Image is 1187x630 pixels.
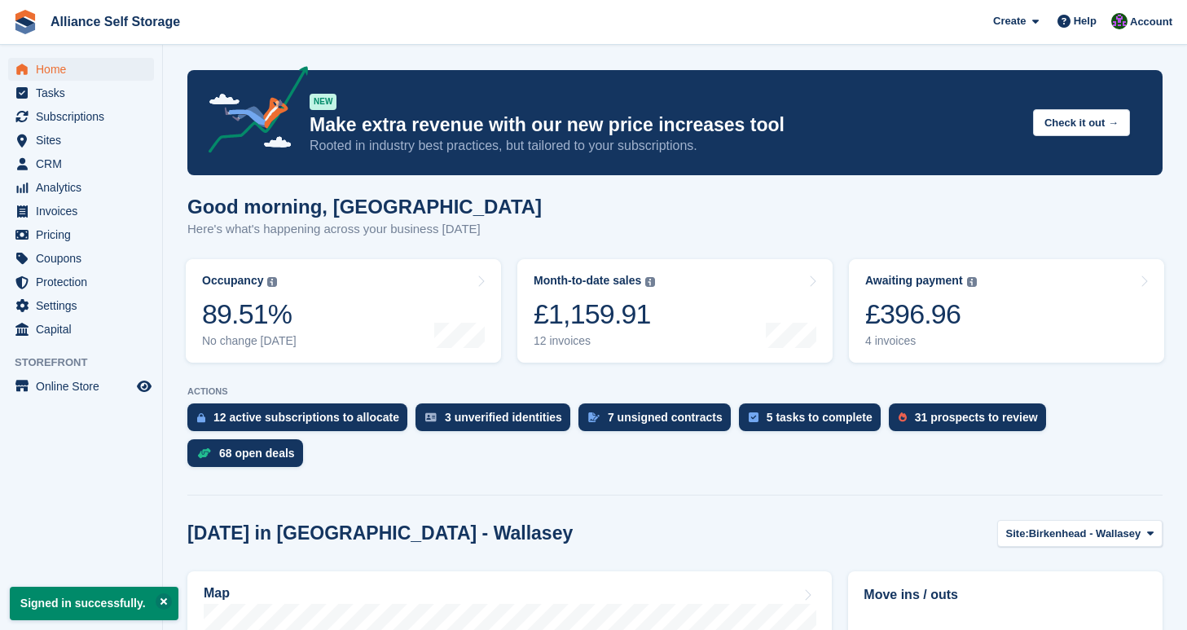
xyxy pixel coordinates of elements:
a: Alliance Self Storage [44,8,187,35]
img: icon-info-grey-7440780725fd019a000dd9b08b2336e03edf1995a4989e88bcd33f0948082b44.svg [645,277,655,287]
span: Online Store [36,375,134,398]
span: Tasks [36,82,134,104]
div: £1,159.91 [534,297,655,331]
div: 68 open deals [219,447,295,460]
img: stora-icon-8386f47178a22dfd0bd8f6a31ec36ba5ce8667c1dd55bd0f319d3a0aa187defe.svg [13,10,37,34]
img: icon-info-grey-7440780725fd019a000dd9b08b2336e03edf1995a4989e88bcd33f0948082b44.svg [267,277,277,287]
a: Preview store [134,377,154,396]
a: Occupancy 89.51% No change [DATE] [186,259,501,363]
div: NEW [310,94,336,110]
p: Rooted in industry best practices, but tailored to your subscriptions. [310,137,1020,155]
a: menu [8,318,154,341]
a: menu [8,247,154,270]
a: Month-to-date sales £1,159.91 12 invoices [517,259,833,363]
span: Site: [1006,526,1029,542]
span: Coupons [36,247,134,270]
a: menu [8,223,154,246]
a: 3 unverified identities [415,403,578,439]
span: Capital [36,318,134,341]
span: Subscriptions [36,105,134,128]
a: menu [8,152,154,175]
span: Birkenhead - Wallasey [1029,526,1141,542]
img: deal-1b604bf984904fb50ccaf53a9ad4b4a5d6e5aea283cecdc64d6e3604feb123c2.svg [197,447,211,459]
a: menu [8,176,154,199]
span: Home [36,58,134,81]
a: menu [8,271,154,293]
span: Protection [36,271,134,293]
p: Here's what's happening across your business [DATE] [187,220,542,239]
a: Awaiting payment £396.96 4 invoices [849,259,1164,363]
img: verify_identity-adf6edd0f0f0b5bbfe63781bf79b02c33cf7c696d77639b501bdc392416b5a36.svg [425,412,437,422]
img: task-75834270c22a3079a89374b754ae025e5fb1db73e45f91037f5363f120a921f8.svg [749,412,758,422]
a: menu [8,58,154,81]
img: price-adjustments-announcement-icon-8257ccfd72463d97f412b2fc003d46551f7dbcb40ab6d574587a9cd5c0d94... [195,66,309,159]
a: 68 open deals [187,439,311,475]
a: menu [8,294,154,317]
span: Invoices [36,200,134,222]
span: Settings [36,294,134,317]
img: active_subscription_to_allocate_icon-d502201f5373d7db506a760aba3b589e785aa758c864c3986d89f69b8ff3... [197,412,205,423]
a: menu [8,200,154,222]
span: CRM [36,152,134,175]
p: Signed in successfully. [10,587,178,620]
p: ACTIONS [187,386,1163,397]
div: 12 active subscriptions to allocate [213,411,399,424]
a: 5 tasks to complete [739,403,889,439]
div: £396.96 [865,297,977,331]
h2: Map [204,586,230,601]
a: menu [8,375,154,398]
span: Analytics [36,176,134,199]
h2: [DATE] in [GEOGRAPHIC_DATA] - Wallasey [187,522,573,544]
img: icon-info-grey-7440780725fd019a000dd9b08b2336e03edf1995a4989e88bcd33f0948082b44.svg [967,277,977,287]
img: contract_signature_icon-13c848040528278c33f63329250d36e43548de30e8caae1d1a13099fd9432cc5.svg [588,412,600,422]
div: 5 tasks to complete [767,411,873,424]
img: Romilly Norton [1111,13,1128,29]
div: 89.51% [202,297,297,331]
div: 7 unsigned contracts [608,411,723,424]
img: prospect-51fa495bee0391a8d652442698ab0144808aea92771e9ea1ae160a38d050c398.svg [899,412,907,422]
h1: Good morning, [GEOGRAPHIC_DATA] [187,196,542,218]
span: Storefront [15,355,162,371]
a: 7 unsigned contracts [578,403,739,439]
p: Make extra revenue with our new price increases tool [310,113,1020,137]
a: menu [8,129,154,152]
div: Month-to-date sales [534,274,641,288]
span: Sites [36,129,134,152]
a: menu [8,105,154,128]
div: No change [DATE] [202,334,297,348]
div: Awaiting payment [865,274,963,288]
button: Check it out → [1033,109,1130,136]
a: 31 prospects to review [889,403,1054,439]
div: 4 invoices [865,334,977,348]
a: menu [8,82,154,104]
span: Pricing [36,223,134,246]
span: Create [993,13,1026,29]
div: Occupancy [202,274,263,288]
span: Account [1130,14,1172,30]
h2: Move ins / outs [864,585,1147,605]
div: 31 prospects to review [915,411,1038,424]
button: Site: Birkenhead - Wallasey [997,520,1163,547]
span: Help [1074,13,1097,29]
div: 3 unverified identities [445,411,562,424]
div: 12 invoices [534,334,655,348]
a: 12 active subscriptions to allocate [187,403,415,439]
